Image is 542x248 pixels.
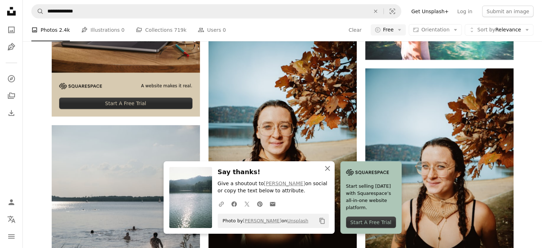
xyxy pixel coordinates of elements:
[141,83,192,89] span: A website makes it real.
[81,19,124,41] a: Illustrations 0
[136,19,186,41] a: Collections 719k
[421,27,449,32] span: Orientation
[223,26,226,34] span: 0
[477,26,521,34] span: Relevance
[346,217,396,228] div: Start A Free Trial
[218,167,329,177] h3: Say thanks!
[4,195,19,209] a: Log in / Sign up
[407,6,453,17] a: Get Unsplash+
[198,19,226,41] a: Users 0
[409,24,462,36] button: Orientation
[219,215,309,227] span: Photo by on
[348,24,362,36] button: Clear
[228,197,241,211] a: Share on Facebook
[4,40,19,54] a: Illustrations
[4,72,19,86] a: Explore
[241,197,253,211] a: Share on Twitter
[477,27,495,32] span: Sort by
[365,176,513,183] a: a woman wearing glasses standing next to a tree
[266,197,279,211] a: Share over email
[253,197,266,211] a: Share on Pinterest
[340,161,402,234] a: Start selling [DATE] with Squarespace’s all-in-one website platform.Start A Free Trial
[384,5,401,18] button: Visual search
[346,183,396,211] span: Start selling [DATE] with Squarespace’s all-in-one website platform.
[371,24,406,36] button: Free
[31,4,401,19] form: Find visuals sitewide
[383,26,394,34] span: Free
[243,218,282,223] a: [PERSON_NAME]
[368,5,383,18] button: Clear
[208,135,357,141] a: a woman wearing glasses standing next to a tree
[287,218,308,223] a: Unsplash
[59,98,192,109] div: Start A Free Trial
[4,23,19,37] a: Photos
[4,89,19,103] a: Collections
[4,212,19,227] button: Language
[52,233,200,239] a: man and woman sitting on water during daytime
[218,180,329,194] p: Give a shoutout to on social or copy the text below to attribute.
[482,6,533,17] button: Submit an image
[465,24,533,36] button: Sort byRelevance
[346,167,389,178] img: file-1705255347840-230a6ab5bca9image
[4,229,19,244] button: Menu
[174,26,186,34] span: 719k
[122,26,125,34] span: 0
[264,181,305,186] a: [PERSON_NAME]
[4,4,19,20] a: Home — Unsplash
[4,106,19,120] a: Download History
[453,6,476,17] a: Log in
[316,215,328,227] button: Copy to clipboard
[32,5,44,18] button: Search Unsplash
[59,83,102,89] img: file-1705255347840-230a6ab5bca9image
